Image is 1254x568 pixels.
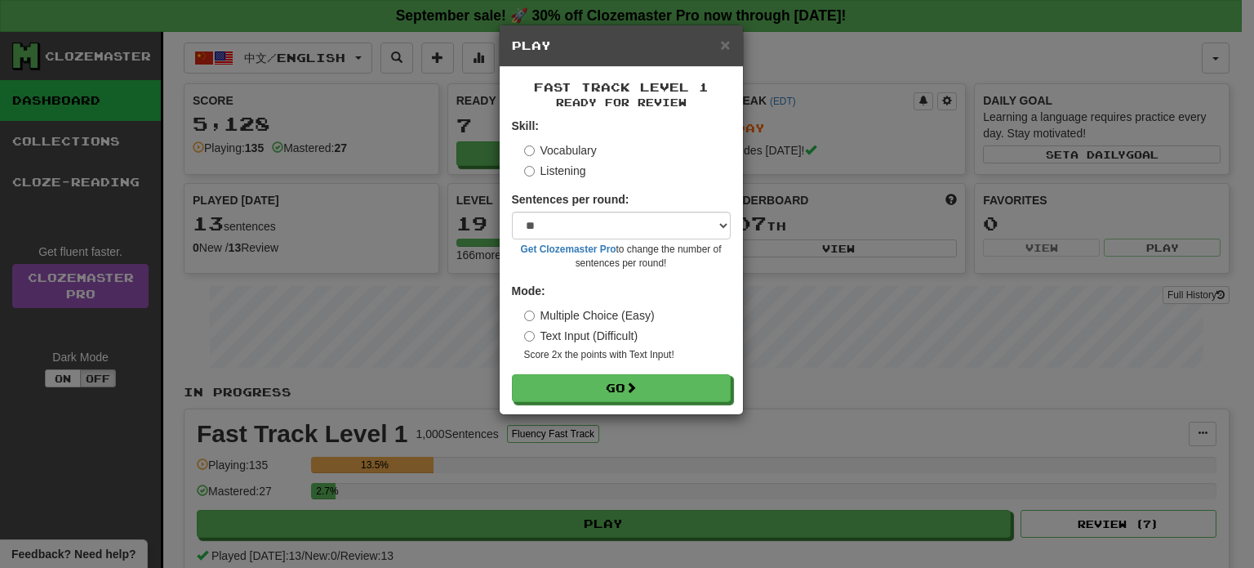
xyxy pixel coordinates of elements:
[524,311,535,321] input: Multiple Choice (Easy)
[524,348,731,362] small: Score 2x the points with Text Input !
[524,163,586,179] label: Listening
[524,328,638,344] label: Text Input (Difficult)
[512,96,731,110] small: Ready for Review
[521,244,616,255] a: Get Clozemaster Pro
[512,38,731,54] h5: Play
[512,284,545,297] strong: Mode:
[512,243,731,271] small: to change the number of sentences per round!
[524,145,535,156] input: Vocabulary
[524,166,535,177] input: Listening
[512,119,539,132] strong: Skill:
[512,191,629,208] label: Sentences per round:
[512,374,731,402] button: Go
[524,331,535,342] input: Text Input (Difficult)
[534,80,709,94] span: Fast Track Level 1
[720,36,730,53] button: Close
[524,307,655,324] label: Multiple Choice (Easy)
[524,142,597,159] label: Vocabulary
[720,35,730,54] span: ×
